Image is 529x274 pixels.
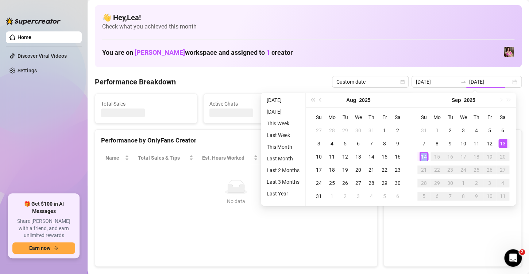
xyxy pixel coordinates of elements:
th: Chat Conversion [311,151,371,165]
h4: 👋 Hey, Lea ! [102,12,514,23]
span: Check what you achieved this month [102,23,514,31]
input: Start date [416,78,457,86]
th: Total Sales & Tips [134,151,198,165]
span: calendar [400,80,405,84]
span: Earn now [29,245,50,251]
a: Home [18,34,31,40]
span: 2 [519,249,525,255]
span: Total Sales & Tips [138,154,188,162]
span: Share [PERSON_NAME] with a friend, and earn unlimited rewards [12,218,75,239]
span: 1 [266,49,270,56]
div: No data [108,197,364,205]
span: Active Chats [209,100,300,108]
span: Chat Conversion [316,154,361,162]
h1: You are on workspace and assigned to creator [102,49,293,57]
span: 🎁 Get $100 in AI Messages [12,201,75,215]
span: [PERSON_NAME] [135,49,185,56]
iframe: Intercom live chat [504,249,522,267]
span: swap-right [460,79,466,85]
a: Settings [18,68,37,73]
span: arrow-right [53,246,58,251]
th: Sales / Hour [262,151,311,165]
a: Discover Viral Videos [18,53,67,59]
img: Nanner [504,47,514,57]
span: Custom date [336,76,404,87]
span: Messages Sent [317,100,408,108]
div: Performance by OnlyFans Creator [101,136,371,145]
th: Name [101,151,134,165]
div: Sales by OnlyFans Creator [390,136,516,145]
span: to [460,79,466,85]
button: Earn nowarrow-right [12,242,75,254]
span: Total Sales [101,100,191,108]
div: Est. Hours Worked [202,154,252,162]
img: logo-BBDzfeDw.svg [6,18,61,25]
span: Sales / Hour [267,154,301,162]
h4: Performance Breakdown [95,77,176,87]
span: Name [105,154,123,162]
input: End date [469,78,511,86]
